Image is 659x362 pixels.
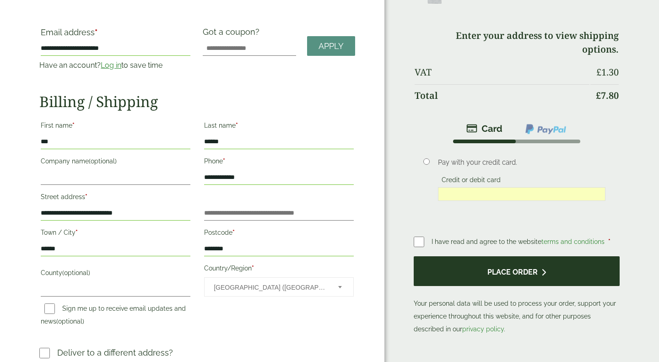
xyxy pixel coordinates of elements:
a: terms and conditions [541,238,605,245]
button: Place order [414,256,620,286]
a: Log in [101,61,121,70]
p: Deliver to a different address? [57,346,173,359]
label: Postcode [204,226,354,242]
span: (optional) [62,269,90,276]
img: ppcp-gateway.png [524,123,567,135]
abbr: required [236,122,238,129]
h2: Billing / Shipping [39,93,355,110]
abbr: required [608,238,610,245]
bdi: 1.30 [596,66,619,78]
img: stripe.png [466,123,502,134]
label: Town / City [41,226,190,242]
abbr: required [252,265,254,272]
label: Last name [204,119,354,135]
span: Apply [319,41,344,51]
span: (optional) [56,318,84,325]
abbr: required [223,157,225,165]
th: VAT [415,61,589,83]
p: Have an account? to save time [39,60,192,71]
a: Apply [307,36,355,56]
label: Phone [204,155,354,170]
span: I have read and agree to the website [432,238,606,245]
label: First name [41,119,190,135]
td: Enter your address to view shipping options. [415,25,619,60]
label: Sign me up to receive email updates and news [41,305,186,328]
label: Street address [41,190,190,206]
span: £ [596,89,601,102]
label: Email address [41,28,190,41]
label: Company name [41,155,190,170]
abbr: required [85,193,87,200]
span: £ [596,66,601,78]
th: Total [415,84,589,107]
abbr: required [95,27,97,37]
label: Got a coupon? [203,27,263,41]
span: United Kingdom (UK) [214,278,326,297]
iframe: Secure card payment input frame [441,190,603,198]
p: Pay with your credit card. [438,157,605,167]
abbr: required [76,229,78,236]
label: County [41,266,190,282]
input: Sign me up to receive email updates and news(optional) [44,303,55,314]
a: privacy policy [462,325,504,333]
label: Credit or debit card [438,176,504,186]
label: Country/Region [204,262,354,277]
p: Your personal data will be used to process your order, support your experience throughout this we... [414,256,620,335]
abbr: required [232,229,235,236]
abbr: required [72,122,75,129]
span: Country/Region [204,277,354,297]
bdi: 7.80 [596,89,619,102]
span: (optional) [89,157,117,165]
